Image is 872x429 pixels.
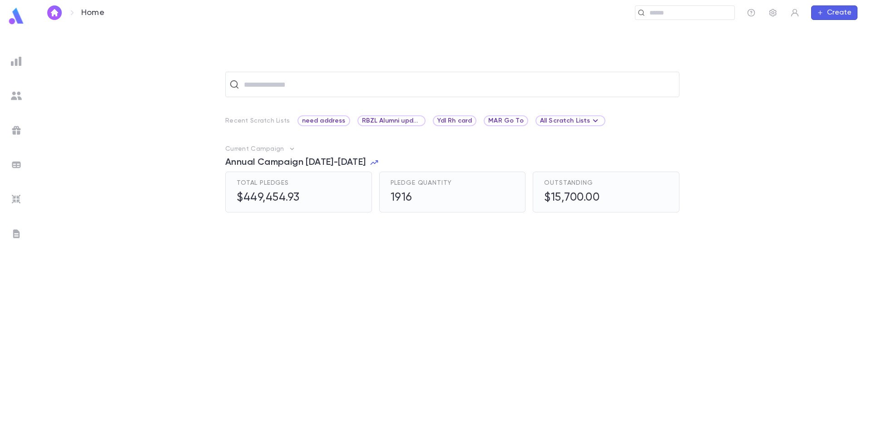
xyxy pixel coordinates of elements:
[49,9,60,16] img: home_white.a664292cf8c1dea59945f0da9f25487c.svg
[391,191,412,205] h5: 1916
[225,145,284,153] p: Current Campaign
[434,117,476,124] span: Ydl Rh card
[391,179,452,187] span: Pledge Quantity
[225,157,366,168] span: Annual Campaign [DATE]-[DATE]
[11,56,22,67] img: reports_grey.c525e4749d1bce6a11f5fe2a8de1b229.svg
[237,179,289,187] span: Total Pledges
[11,159,22,170] img: batches_grey.339ca447c9d9533ef1741baa751efc33.svg
[11,194,22,205] img: imports_grey.530a8a0e642e233f2baf0ef88e8c9fcb.svg
[225,117,290,124] p: Recent Scratch Lists
[7,7,25,25] img: logo
[484,115,528,126] div: MAR Go To
[11,125,22,136] img: campaigns_grey.99e729a5f7ee94e3726e6486bddda8f1.svg
[433,115,477,126] div: Ydl Rh card
[811,5,857,20] button: Create
[237,191,300,205] h5: $449,454.93
[544,191,599,205] h5: $15,700.00
[298,117,349,124] span: need address
[540,115,601,126] div: All Scratch Lists
[11,228,22,239] img: letters_grey.7941b92b52307dd3b8a917253454ce1c.svg
[358,117,425,124] span: RBZL Alumni update
[81,8,104,18] p: Home
[11,90,22,101] img: students_grey.60c7aba0da46da39d6d829b817ac14fc.svg
[485,117,527,124] span: MAR Go To
[535,115,606,126] div: All Scratch Lists
[544,179,593,187] span: Outstanding
[357,115,426,126] div: RBZL Alumni update
[297,115,350,126] div: need address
